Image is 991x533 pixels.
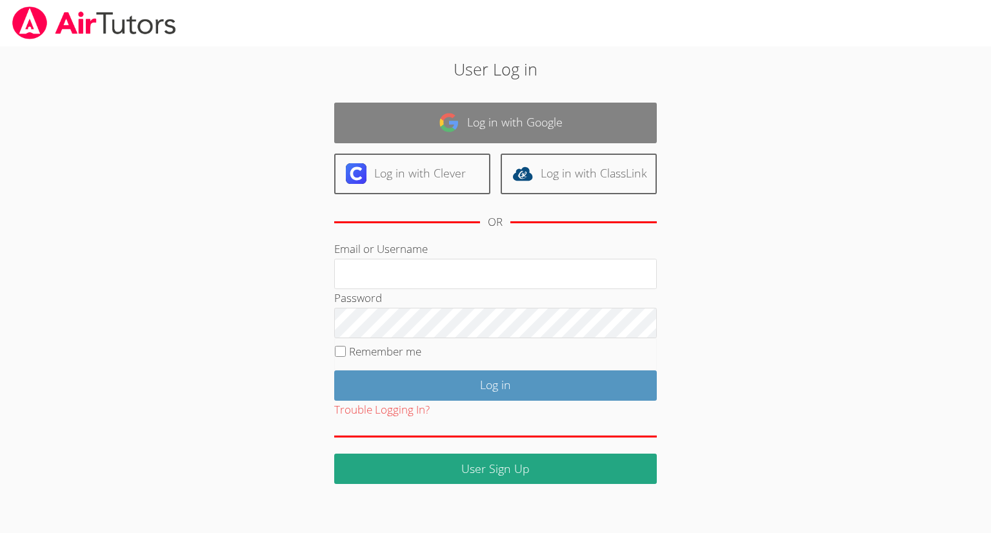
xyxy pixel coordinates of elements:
[334,370,657,401] input: Log in
[488,213,503,232] div: OR
[334,154,490,194] a: Log in with Clever
[501,154,657,194] a: Log in with ClassLink
[349,344,421,359] label: Remember me
[11,6,177,39] img: airtutors_banner-c4298cdbf04f3fff15de1276eac7730deb9818008684d7c2e4769d2f7ddbe033.png
[334,454,657,484] a: User Sign Up
[228,57,763,81] h2: User Log in
[334,103,657,143] a: Log in with Google
[512,163,533,184] img: classlink-logo-d6bb404cc1216ec64c9a2012d9dc4662098be43eaf13dc465df04b49fa7ab582.svg
[439,112,459,133] img: google-logo-50288ca7cdecda66e5e0955fdab243c47b7ad437acaf1139b6f446037453330a.svg
[346,163,366,184] img: clever-logo-6eab21bc6e7a338710f1a6ff85c0baf02591cd810cc4098c63d3a4b26e2feb20.svg
[334,401,430,419] button: Trouble Logging In?
[334,290,382,305] label: Password
[334,241,428,256] label: Email or Username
